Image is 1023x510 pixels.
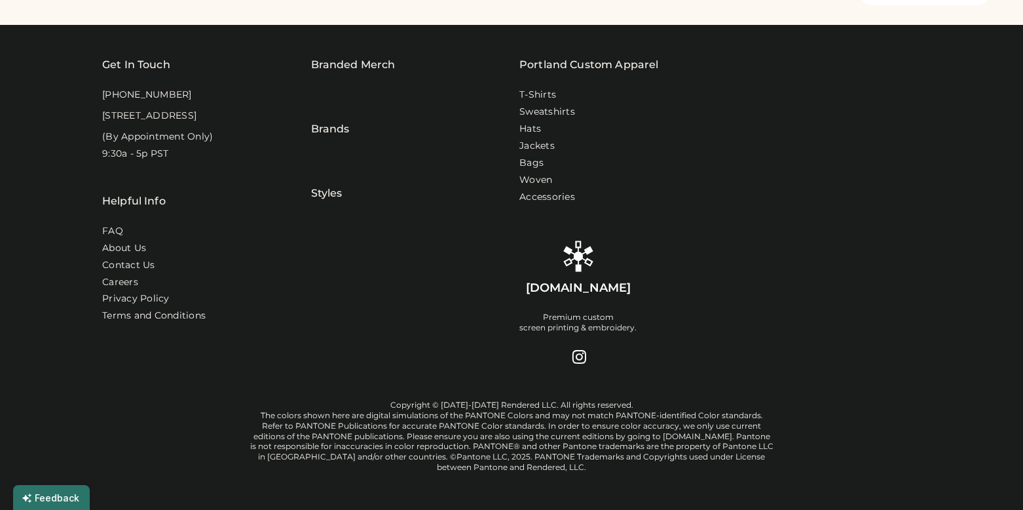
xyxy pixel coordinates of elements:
a: Bags [519,157,544,170]
img: Rendered Logo - Screens [563,241,594,272]
a: Contact Us [102,259,155,272]
div: Styles [311,153,343,201]
a: T-Shirts [519,88,556,102]
a: Woven [519,174,552,187]
div: Branded Merch [311,57,396,73]
div: [STREET_ADDRESS] [102,109,196,123]
div: [DOMAIN_NAME] [526,280,631,296]
div: [PHONE_NUMBER] [102,88,192,102]
a: FAQ [102,225,123,238]
a: Jackets [519,140,555,153]
a: Careers [102,276,138,289]
a: Privacy Policy [102,292,170,305]
a: Hats [519,123,541,136]
div: Terms and Conditions [102,309,206,323]
div: Brands [311,88,350,137]
div: 9:30a - 5p PST [102,147,169,161]
div: Helpful Info [102,193,166,209]
div: Copyright © [DATE]-[DATE] Rendered LLC. All rights reserved. The colors shown here are digital si... [250,400,773,473]
a: Portland Custom Apparel [519,57,658,73]
div: Get In Touch [102,57,170,73]
div: Premium custom screen printing & embroidery. [519,312,637,333]
div: (By Appointment Only) [102,130,213,144]
a: Sweatshirts [519,106,575,119]
a: Accessories [519,191,575,204]
a: About Us [102,242,146,255]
